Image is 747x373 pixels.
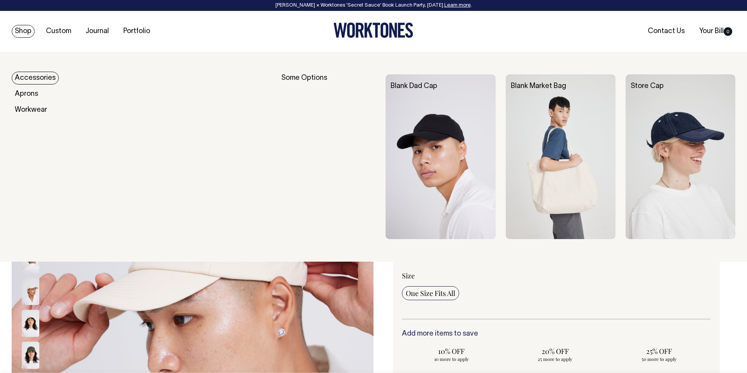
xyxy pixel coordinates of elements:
[406,356,497,362] span: 10 more to apply
[43,25,74,38] a: Custom
[8,3,739,8] div: [PERSON_NAME] × Worktones ‘Secret Sauce’ Book Launch Party, [DATE]. .
[22,278,39,305] img: natural
[724,27,732,36] span: 0
[82,25,112,38] a: Journal
[609,344,708,364] input: 25% OFF 50 more to apply
[506,74,615,239] img: Blank Market Bag
[510,347,601,356] span: 20% OFF
[402,271,711,280] div: Size
[391,83,437,90] a: Blank Dad Cap
[406,347,497,356] span: 10% OFF
[22,342,39,369] img: olive
[626,74,735,239] img: Store Cap
[12,25,35,38] a: Shop
[645,25,688,38] a: Contact Us
[506,344,605,364] input: 20% OFF 25 more to apply
[12,88,41,100] a: Aprons
[12,72,59,84] a: Accessories
[402,286,459,300] input: One Size Fits All
[613,347,705,356] span: 25% OFF
[511,83,566,90] a: Blank Market Bag
[696,25,735,38] a: Your Bill0
[406,289,455,298] span: One Size Fits All
[444,3,471,8] a: Learn more
[12,104,50,116] a: Workwear
[402,344,501,364] input: 10% OFF 10 more to apply
[22,310,39,337] img: natural
[120,25,153,38] a: Portfolio
[631,83,664,90] a: Store Cap
[613,356,705,362] span: 50 more to apply
[386,74,495,239] img: Blank Dad Cap
[281,74,375,239] div: Some Options
[402,330,711,338] h6: Add more items to save
[510,356,601,362] span: 25 more to apply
